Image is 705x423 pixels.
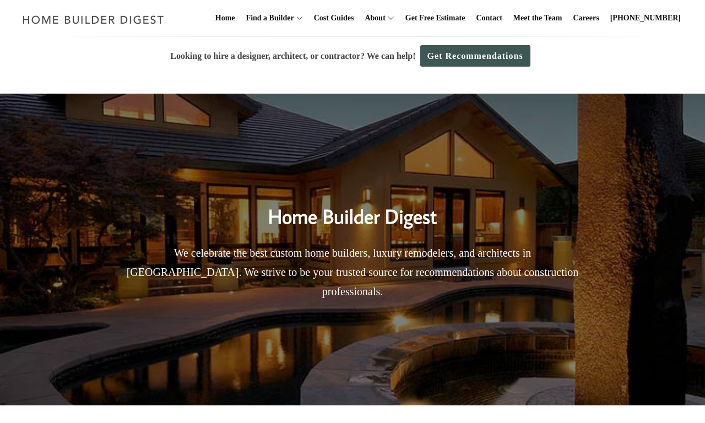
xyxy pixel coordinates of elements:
[18,9,169,30] img: Home Builder Digest
[310,1,359,36] a: Cost Guides
[242,1,294,36] a: Find a Builder
[471,1,506,36] a: Contact
[118,182,587,231] h2: Home Builder Digest
[606,1,685,36] a: [PHONE_NUMBER]
[509,1,567,36] a: Meet the Team
[401,1,470,36] a: Get Free Estimate
[360,1,385,36] a: About
[211,1,240,36] a: Home
[420,45,530,67] a: Get Recommendations
[118,243,587,301] p: We celebrate the best custom home builders, luxury remodelers, and architects in [GEOGRAPHIC_DATA...
[569,1,604,36] a: Careers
